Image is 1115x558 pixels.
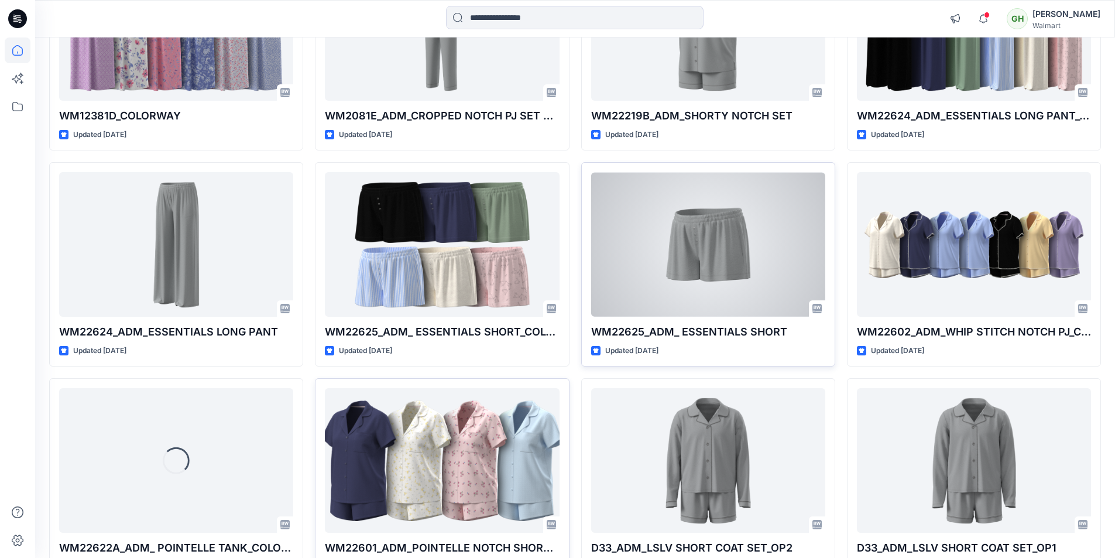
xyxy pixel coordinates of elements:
[857,388,1091,533] a: D33_ADM_LSLV SHORT COAT SET_OP1
[591,324,825,340] p: WM22625_ADM_ ESSENTIALS SHORT
[59,172,293,317] a: WM22624_ADM_ESSENTIALS LONG PANT
[339,129,392,141] p: Updated [DATE]
[325,108,559,124] p: WM2081E_ADM_CROPPED NOTCH PJ SET WITH STRAIGHT HEM TOP
[325,388,559,533] a: WM22601_ADM_POINTELLE NOTCH SHORTIE_COLORWAY
[857,172,1091,317] a: WM22602_ADM_WHIP STITCH NOTCH PJ_COLORWAY
[605,129,658,141] p: Updated [DATE]
[591,388,825,533] a: D33_ADM_LSLV SHORT COAT SET_OP2
[325,172,559,317] a: WM22625_ADM_ ESSENTIALS SHORT_COLORWAY
[59,108,293,124] p: WM12381D_COLORWAY
[871,129,924,141] p: Updated [DATE]
[325,540,559,556] p: WM22601_ADM_POINTELLE NOTCH SHORTIE_COLORWAY
[1032,7,1100,21] div: [PERSON_NAME]
[591,540,825,556] p: D33_ADM_LSLV SHORT COAT SET_OP2
[59,324,293,340] p: WM22624_ADM_ESSENTIALS LONG PANT
[605,345,658,357] p: Updated [DATE]
[871,345,924,357] p: Updated [DATE]
[59,540,293,556] p: WM22622A_ADM_ POINTELLE TANK_COLORWAY
[325,324,559,340] p: WM22625_ADM_ ESSENTIALS SHORT_COLORWAY
[857,324,1091,340] p: WM22602_ADM_WHIP STITCH NOTCH PJ_COLORWAY
[591,108,825,124] p: WM22219B_ADM_SHORTY NOTCH SET
[857,108,1091,124] p: WM22624_ADM_ESSENTIALS LONG PANT_COLORWAY
[73,129,126,141] p: Updated [DATE]
[73,345,126,357] p: Updated [DATE]
[1007,8,1028,29] div: GH
[339,345,392,357] p: Updated [DATE]
[857,540,1091,556] p: D33_ADM_LSLV SHORT COAT SET_OP1
[591,172,825,317] a: WM22625_ADM_ ESSENTIALS SHORT
[1032,21,1100,30] div: Walmart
